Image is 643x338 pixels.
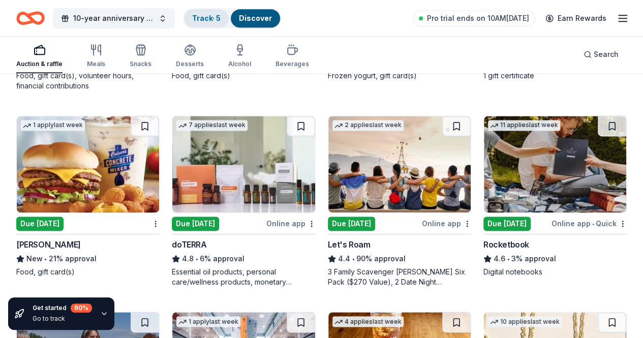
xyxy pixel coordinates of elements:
[328,116,471,212] img: Image for Let's Roam
[328,267,471,287] div: 3 Family Scavenger [PERSON_NAME] Six Pack ($270 Value), 2 Date Night Scavenger [PERSON_NAME] Two ...
[494,253,505,265] span: 4.6
[16,60,63,68] div: Auction & raffle
[16,238,81,251] div: [PERSON_NAME]
[352,255,354,263] span: •
[575,44,627,65] button: Search
[507,255,509,263] span: •
[183,8,281,28] button: Track· 5Discover
[483,217,531,231] div: Due [DATE]
[488,120,560,131] div: 11 applies last week
[176,316,240,327] div: 1 apply last week
[422,217,471,230] div: Online app
[228,60,251,68] div: Alcohol
[328,238,371,251] div: Let's Roam
[413,10,535,26] a: Pro trial ends on 10AM[DATE]
[176,120,248,131] div: 7 applies last week
[33,315,92,323] div: Go to track
[182,253,194,265] span: 4.8
[16,40,63,73] button: Auction & raffle
[26,253,43,265] span: New
[16,267,160,277] div: Food, gift card(s)
[484,116,626,212] img: Image for Rocketbook
[328,217,375,231] div: Due [DATE]
[196,255,198,263] span: •
[552,217,627,230] div: Online app Quick
[16,217,64,231] div: Due [DATE]
[192,14,221,22] a: Track· 5
[16,6,45,30] a: Home
[239,14,272,22] a: Discover
[228,40,251,73] button: Alcohol
[427,12,529,24] span: Pro trial ends on 10AM[DATE]
[130,40,151,73] button: Snacks
[594,48,619,60] span: Search
[483,267,627,277] div: Digital notebooks
[172,217,219,231] div: Due [DATE]
[539,9,613,27] a: Earn Rewards
[592,220,594,228] span: •
[172,115,315,287] a: Image for doTERRA7 applieslast weekDue [DATE]Online appdoTERRA4.8•6% approvalEssential oil produc...
[488,316,562,327] div: 10 applies last week
[328,115,471,287] a: Image for Let's Roam2 applieslast weekDue [DATE]Online appLet's Roam4.4•90% approval3 Family Scav...
[172,116,315,212] img: Image for doTERRA
[483,238,529,251] div: Rocketbook
[332,316,404,327] div: 4 applies last week
[44,255,47,263] span: •
[266,217,316,230] div: Online app
[483,253,627,265] div: 3% approval
[338,253,350,265] span: 4.4
[176,60,204,68] div: Desserts
[16,71,160,91] div: Food, gift card(s), volunteer hours, financial contributions
[87,60,105,68] div: Meals
[483,115,627,277] a: Image for Rocketbook11 applieslast weekDue [DATE]Online app•QuickRocketbook4.6•3% approvalDigital...
[21,120,85,131] div: 1 apply last week
[332,120,404,131] div: 2 applies last week
[275,40,309,73] button: Beverages
[16,253,160,265] div: 21% approval
[483,71,627,81] div: 1 gift certificate
[33,303,92,313] div: Get started
[172,267,315,287] div: Essential oil products, personal care/wellness products, monetary donations
[17,116,159,212] img: Image for Culver's
[172,253,315,265] div: 6% approval
[73,12,155,24] span: 10-year anniversary by hosting our First Annual Golf Scramble Fundraiser
[172,71,315,81] div: Food, gift card(s)
[328,71,471,81] div: Frozen yogurt, gift card(s)
[53,8,175,28] button: 10-year anniversary by hosting our First Annual Golf Scramble Fundraiser
[328,253,471,265] div: 90% approval
[71,303,92,313] div: 60 %
[172,238,206,251] div: doTERRA
[87,40,105,73] button: Meals
[176,40,204,73] button: Desserts
[16,115,160,277] a: Image for Culver's 1 applylast weekDue [DATE][PERSON_NAME]New•21% approvalFood, gift card(s)
[130,60,151,68] div: Snacks
[275,60,309,68] div: Beverages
